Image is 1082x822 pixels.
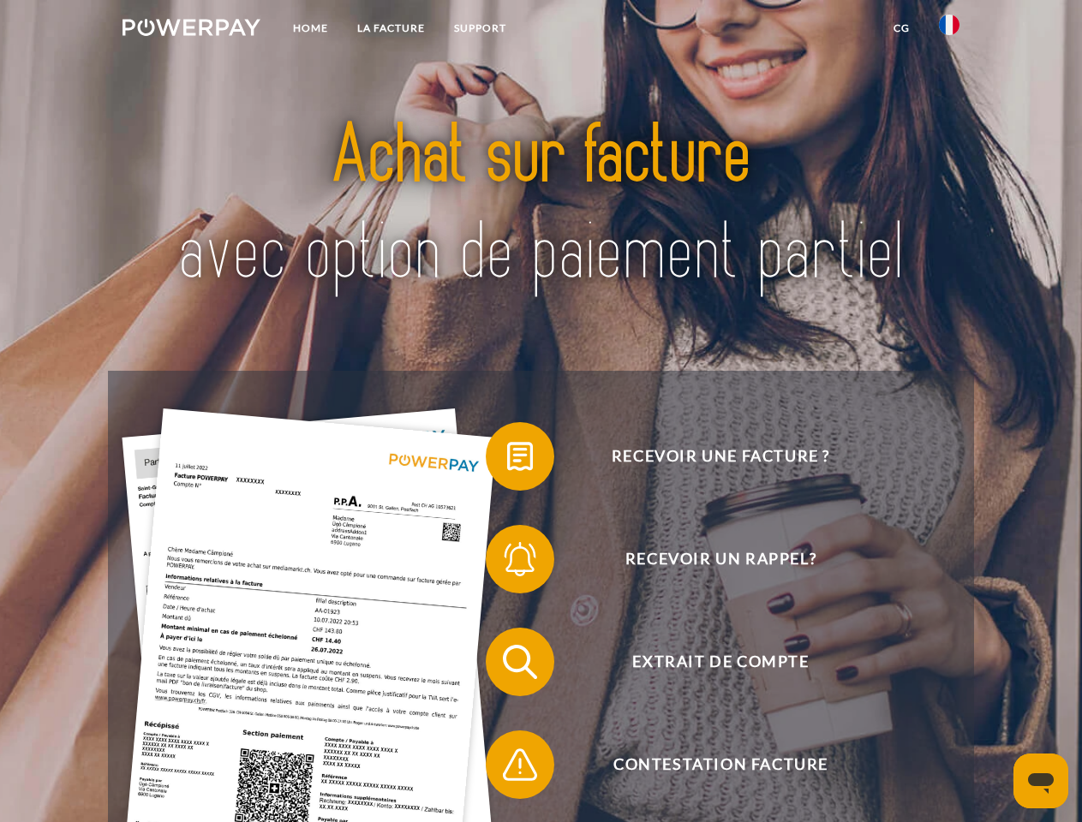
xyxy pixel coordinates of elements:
img: qb_search.svg [499,640,541,683]
span: Recevoir une facture ? [511,422,930,491]
img: fr [939,15,959,35]
span: Recevoir un rappel? [511,525,930,593]
a: Support [439,13,521,44]
span: Extrait de compte [511,628,930,696]
button: Recevoir un rappel? [486,525,931,593]
img: logo-powerpay-white.svg [123,19,260,36]
a: CG [879,13,924,44]
iframe: Bouton de lancement de la fenêtre de messagerie [1013,753,1068,808]
button: Recevoir une facture ? [486,422,931,491]
a: Home [278,13,343,44]
img: qb_warning.svg [499,743,541,786]
a: LA FACTURE [343,13,439,44]
img: title-powerpay_fr.svg [164,82,918,328]
button: Contestation Facture [486,730,931,799]
span: Contestation Facture [511,730,930,799]
img: qb_bell.svg [499,538,541,581]
img: qb_bill.svg [499,435,541,478]
button: Extrait de compte [486,628,931,696]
